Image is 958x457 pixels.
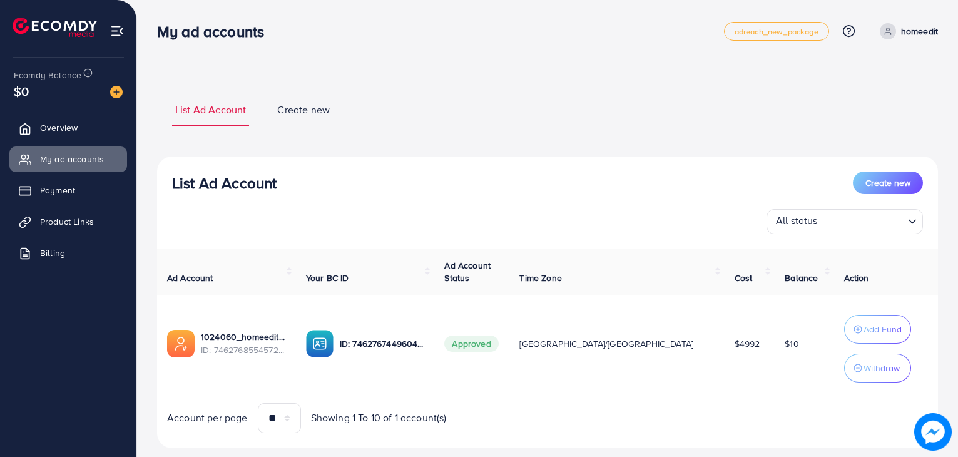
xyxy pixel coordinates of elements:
[306,330,334,357] img: ic-ba-acc.ded83a64.svg
[9,146,127,172] a: My ad accounts
[519,272,561,284] span: Time Zone
[785,337,798,350] span: $10
[167,272,213,284] span: Ad Account
[444,259,491,284] span: Ad Account Status
[157,23,274,41] h3: My ad accounts
[40,247,65,259] span: Billing
[277,103,330,117] span: Create new
[306,272,349,284] span: Your BC ID
[14,82,29,100] span: $0
[201,344,286,356] span: ID: 7462768554572742672
[311,411,447,425] span: Showing 1 To 10 of 1 account(s)
[785,272,818,284] span: Balance
[853,172,923,194] button: Create new
[167,411,248,425] span: Account per page
[864,361,900,376] p: Withdraw
[13,18,97,37] img: logo
[865,177,910,189] span: Create new
[167,330,195,357] img: ic-ads-acc.e4c84228.svg
[9,209,127,234] a: Product Links
[40,121,78,134] span: Overview
[40,215,94,228] span: Product Links
[9,240,127,265] a: Billing
[110,86,123,98] img: image
[724,22,829,41] a: adreach_new_package
[735,28,818,36] span: adreach_new_package
[340,336,425,351] p: ID: 7462767449604177937
[773,211,820,231] span: All status
[914,413,952,451] img: image
[201,331,286,356] div: <span class='underline'>1024060_homeedit7_1737561213516</span></br>7462768554572742672
[9,178,127,203] a: Payment
[844,272,869,284] span: Action
[767,209,923,234] div: Search for option
[822,212,903,231] input: Search for option
[40,153,104,165] span: My ad accounts
[735,272,753,284] span: Cost
[175,103,246,117] span: List Ad Account
[110,24,125,38] img: menu
[172,174,277,192] h3: List Ad Account
[9,115,127,140] a: Overview
[444,336,498,352] span: Approved
[40,184,75,197] span: Payment
[519,337,693,350] span: [GEOGRAPHIC_DATA]/[GEOGRAPHIC_DATA]
[901,24,938,39] p: homeedit
[844,354,911,383] button: Withdraw
[735,337,760,350] span: $4992
[875,23,938,39] a: homeedit
[14,69,81,81] span: Ecomdy Balance
[864,322,902,337] p: Add Fund
[844,315,911,344] button: Add Fund
[201,331,286,343] a: 1024060_homeedit7_1737561213516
